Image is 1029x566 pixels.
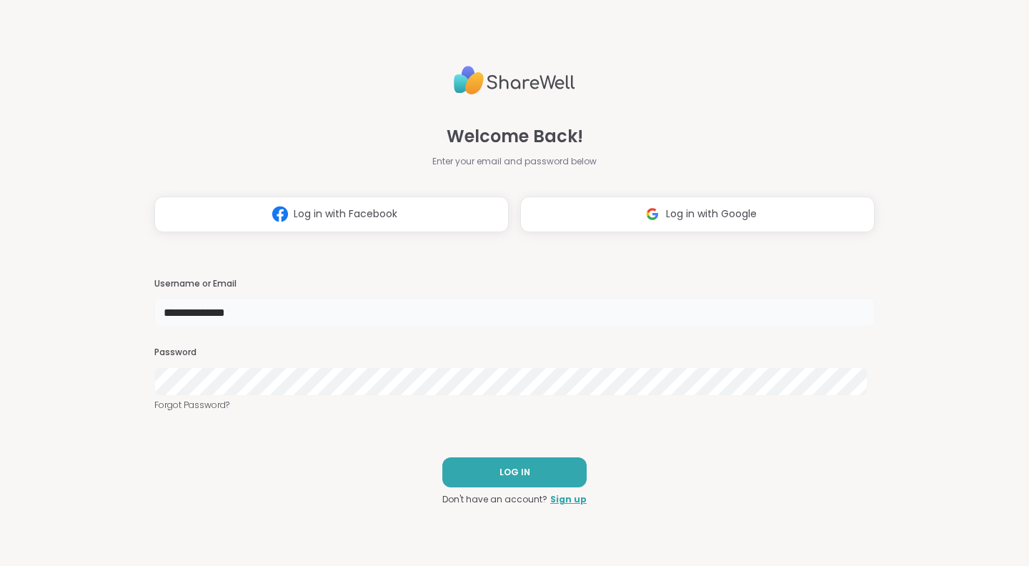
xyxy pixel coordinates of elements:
[432,155,597,168] span: Enter your email and password below
[666,207,757,222] span: Log in with Google
[550,493,587,506] a: Sign up
[267,201,294,227] img: ShareWell Logomark
[442,493,547,506] span: Don't have an account?
[520,197,875,232] button: Log in with Google
[294,207,397,222] span: Log in with Facebook
[154,399,875,412] a: Forgot Password?
[442,457,587,487] button: LOG IN
[447,124,583,149] span: Welcome Back!
[154,347,875,359] h3: Password
[454,60,575,101] img: ShareWell Logo
[639,201,666,227] img: ShareWell Logomark
[154,197,509,232] button: Log in with Facebook
[154,278,875,290] h3: Username or Email
[499,466,530,479] span: LOG IN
